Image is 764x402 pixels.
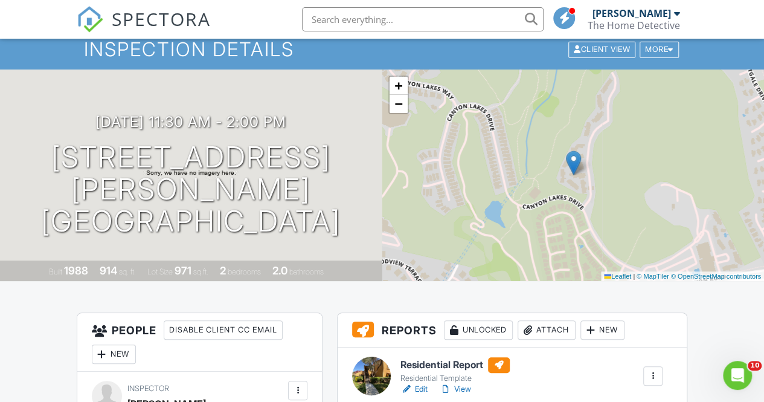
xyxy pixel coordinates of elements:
span: Built [49,267,62,276]
div: Residential Template [400,374,510,383]
iframe: Intercom live chat [723,361,752,390]
a: Zoom in [390,77,408,95]
a: Zoom out [390,95,408,113]
div: New [580,320,624,340]
a: © MapTiler [637,273,669,280]
a: Leaflet [604,273,631,280]
h6: Residential Report [400,357,510,373]
div: 2.0 [272,264,287,277]
span: sq. ft. [119,267,136,276]
div: 1988 [64,264,88,277]
span: bedrooms [228,267,261,276]
img: Marker [566,151,581,175]
span: Inspector [127,384,169,393]
h1: [STREET_ADDRESS][PERSON_NAME] [GEOGRAPHIC_DATA] [19,141,363,237]
h3: [DATE] 11:30 am - 2:00 pm [95,114,286,130]
a: Edit [400,383,428,395]
div: 914 [100,264,117,277]
span: SPECTORA [112,6,211,31]
div: Client View [568,41,635,57]
h3: People [77,313,323,372]
div: Disable Client CC Email [164,320,283,340]
span: − [394,96,402,111]
span: Lot Size [147,267,173,276]
div: New [92,345,136,364]
span: + [394,78,402,93]
div: 2 [220,264,226,277]
div: Unlocked [444,320,513,340]
div: Attach [518,320,576,340]
a: Residential Report Residential Template [400,357,510,384]
div: More [640,41,679,57]
div: The Home Detective [588,19,680,31]
div: [PERSON_NAME] [592,7,671,19]
img: The Best Home Inspection Software - Spectora [77,6,103,33]
a: © OpenStreetMap contributors [671,273,761,280]
span: bathrooms [289,267,324,276]
h3: Reports [338,313,687,348]
input: Search everything... [302,7,544,31]
span: sq.ft. [193,267,208,276]
a: SPECTORA [77,16,211,42]
h1: Inspection Details [84,39,679,60]
span: 10 [748,361,762,371]
span: | [633,273,635,280]
a: Client View [567,44,638,53]
div: 971 [175,264,191,277]
a: View [440,383,471,395]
